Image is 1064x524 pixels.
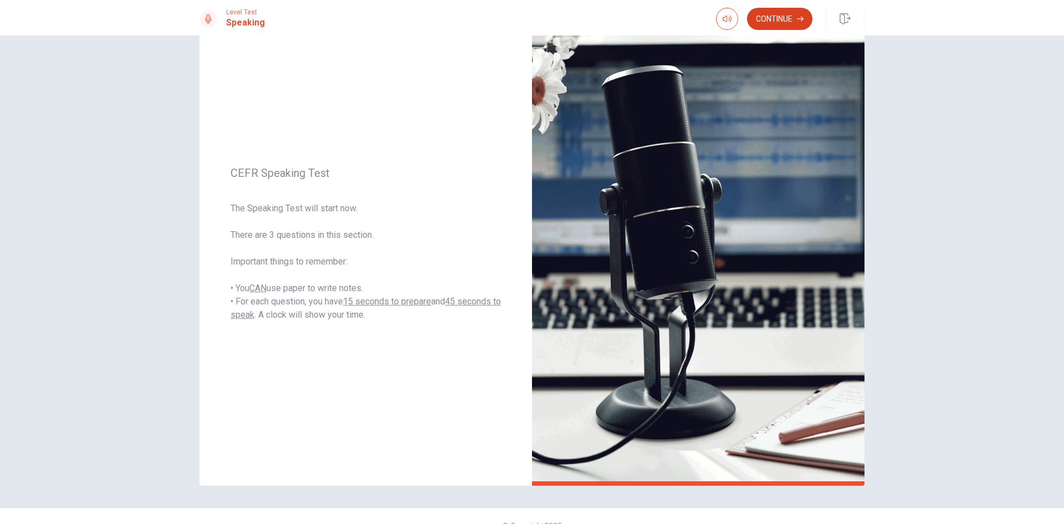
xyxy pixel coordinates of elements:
u: 15 seconds to prepare [343,296,431,307]
u: CAN [249,283,267,293]
span: Level Test [226,8,265,16]
h1: Speaking [226,16,265,29]
span: The Speaking Test will start now. There are 3 questions in this section. Important things to reme... [231,202,501,322]
span: CEFR Speaking Test [231,166,501,180]
img: speaking intro [532,2,864,486]
button: Continue [747,8,812,30]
